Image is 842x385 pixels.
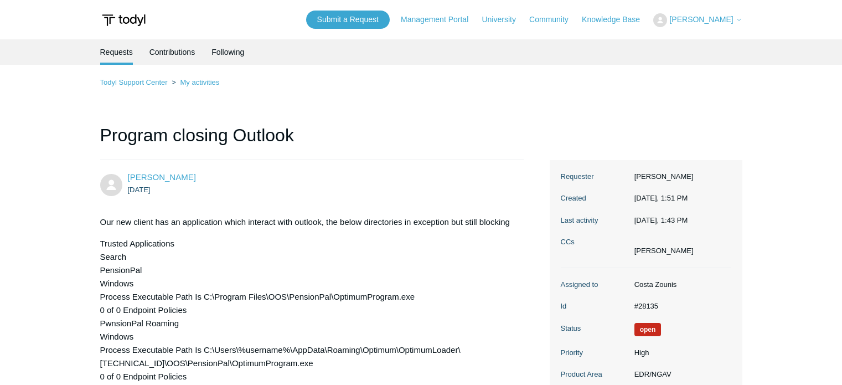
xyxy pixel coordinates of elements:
[629,279,731,290] dd: Costa Zounis
[100,237,513,383] p: Trusted Applications Search PensionPal Windows Process Executable Path Is C:\Program Files\OOS\Pe...
[401,14,479,25] a: Management Portal
[561,347,629,358] dt: Priority
[128,186,151,194] time: 09/15/2025, 13:51
[634,194,688,202] time: 09/15/2025, 13:51
[100,39,133,65] li: Requests
[306,11,390,29] a: Submit a Request
[634,323,662,336] span: We are working on a response for you
[149,39,195,65] a: Contributions
[211,39,244,65] a: Following
[100,78,168,86] a: Todyl Support Center
[561,171,629,182] dt: Requester
[634,245,694,256] li: Jayson Lopez
[561,237,629,248] dt: CCs
[169,78,219,86] li: My activities
[629,301,731,312] dd: #28135
[561,193,629,204] dt: Created
[561,369,629,380] dt: Product Area
[128,172,196,182] a: [PERSON_NAME]
[582,14,651,25] a: Knowledge Base
[100,215,513,229] p: Our new client has an application which interact with outlook, the below directories in exception...
[561,215,629,226] dt: Last activity
[669,15,733,24] span: [PERSON_NAME]
[561,323,629,334] dt: Status
[100,10,147,30] img: Todyl Support Center Help Center home page
[634,216,688,224] time: 09/16/2025, 13:43
[100,78,170,86] li: Todyl Support Center
[561,301,629,312] dt: Id
[629,171,731,182] dd: [PERSON_NAME]
[482,14,526,25] a: University
[180,78,219,86] a: My activities
[629,347,731,358] dd: High
[629,369,731,380] dd: EDR/NGAV
[561,279,629,290] dt: Assigned to
[653,13,742,27] button: [PERSON_NAME]
[100,122,524,160] h1: Program closing Outlook
[529,14,580,25] a: Community
[128,172,196,182] span: Asif Khan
